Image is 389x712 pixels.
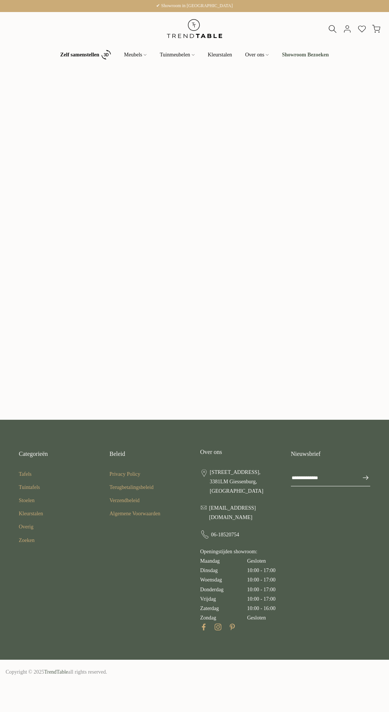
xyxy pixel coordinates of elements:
a: Volg op Pinterest [229,622,236,632]
div: Copyright © 2025 all rights reserved. [6,667,221,677]
a: Showroom Bezoeken [275,50,336,59]
div: Woensdag [200,575,247,584]
h3: Over ons [200,448,280,456]
div: Maandag [200,556,247,566]
a: Overig [19,524,33,530]
a: Tafels [19,471,32,477]
div: 10:00 - 16:00 [247,604,275,613]
div: 10:00 - 17:00 [247,585,275,594]
span: TrendTable [44,669,68,675]
div: Vrijdag [200,594,247,604]
p: ✔ Showroom in [GEOGRAPHIC_DATA] [9,2,380,10]
a: Over ons [239,50,275,59]
h3: Categorieën [19,450,98,458]
a: Volg op Facebook [200,622,207,632]
img: trend-table [162,12,227,46]
div: 10:00 - 17:00 [247,566,275,575]
a: Tuintafels [19,484,40,490]
b: Showroom Bezoeken [282,52,329,58]
a: Tuinmeubelen [153,50,201,59]
div: Gesloten [247,613,266,622]
a: Meubels [118,50,153,59]
a: Kleurstalen [201,50,239,59]
a: Zoeken [19,537,35,543]
span: [STREET_ADDRESS], 3381LM Giessenburg, [GEOGRAPHIC_DATA] [210,468,280,496]
div: Gesloten [247,556,266,566]
div: 10:00 - 17:00 [247,594,275,604]
h3: Beleid [109,450,189,458]
h3: Nieuwsbrief [291,450,370,458]
b: Zelf samenstellen [60,52,99,58]
a: Terugbetalingsbeleid [109,484,153,490]
div: Openingstijden showroom: [200,468,280,623]
div: Donderdag [200,585,247,594]
div: Dinsdag [200,566,247,575]
a: Volg op Instagram [215,622,221,632]
a: Verzendbeleid [109,498,139,503]
a: Privacy Policy [109,471,140,477]
span: [EMAIL_ADDRESS][DOMAIN_NAME] [209,503,279,522]
div: Zaterdag [200,604,247,613]
button: Inschrijven [354,470,369,485]
div: 10:00 - 17:00 [247,575,275,584]
a: Kleurstalen [19,511,43,516]
span: Inschrijven [354,473,369,482]
div: Zondag [200,613,247,622]
a: Algemene Voorwaarden [109,511,160,516]
span: 06-18520754 [211,530,239,539]
a: Zelf samenstellen [54,48,118,61]
a: Stoelen [19,498,35,503]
